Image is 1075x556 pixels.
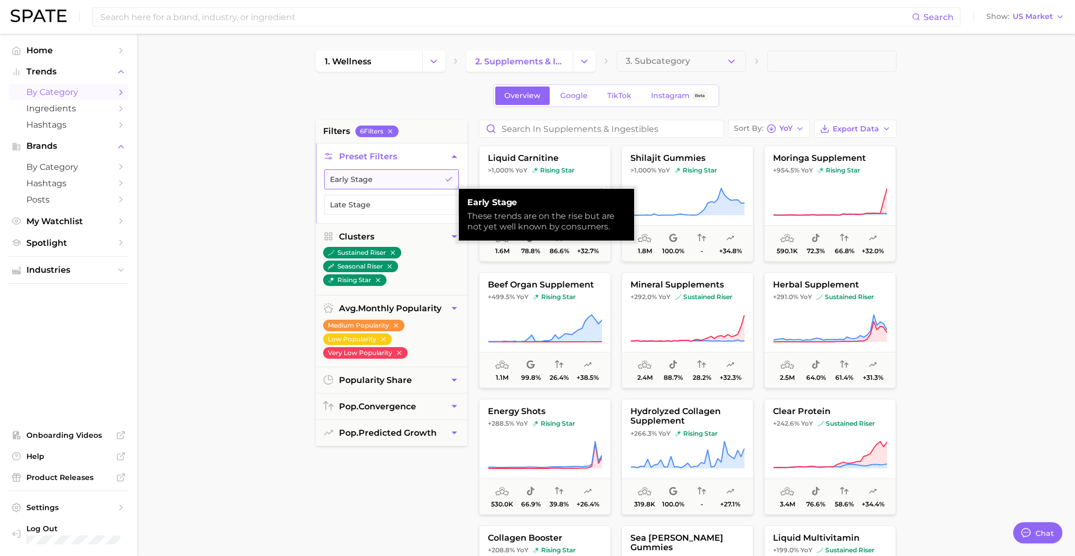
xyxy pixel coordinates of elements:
div: These trends are on the rise but are not yet well known by consumers. [467,211,626,232]
span: Search [923,12,954,22]
span: popularity share: Google [669,485,677,498]
span: convergence [339,401,416,411]
button: Medium Popularity [323,320,404,331]
span: My Watchlist [26,216,111,226]
span: Home [26,45,111,55]
a: Product Releases [8,469,129,485]
span: Hashtags [26,120,111,130]
img: rising star [675,430,681,437]
span: 3. Subcategory [626,56,690,66]
span: beef organ supplement [479,280,610,290]
span: average monthly popularity: Medium Popularity [638,359,652,371]
span: 100.0% [662,501,684,508]
button: Brands [8,138,129,154]
span: +208.8% [488,546,515,554]
a: InstagramBeta [642,87,717,105]
a: Spotlight [8,235,129,251]
img: rising star [817,167,824,174]
span: YoY [801,166,813,175]
span: 319.8k [634,501,655,508]
span: Export Data [833,124,879,133]
span: +954.5% [773,166,799,174]
span: filters [323,125,350,138]
span: 61.4% [835,374,853,381]
span: +199.0% [773,546,799,554]
span: average monthly popularity: Low Popularity [495,485,509,498]
strong: Early Stage [467,197,626,208]
a: 2. supplements & ingestibles [466,51,573,72]
button: beef organ supplement+499.5% YoYrising starrising star1.1m99.8%26.4%+38.5% [479,272,611,388]
img: rising star [674,167,681,174]
span: popularity convergence: High Convergence [840,232,848,245]
button: Change Category [573,51,596,72]
input: Search in supplements & ingestibles [479,120,723,137]
span: sustained riser [817,546,874,554]
span: clear protein [765,407,895,416]
img: sustained riser [817,420,824,427]
span: +242.6% [773,419,799,427]
span: collagen booster [479,533,610,543]
button: pop.convergence [316,394,467,419]
span: +499.5% [488,293,515,301]
span: - [701,247,703,255]
span: Hashtags [26,178,111,188]
button: ShowUS Market [984,10,1067,24]
span: moringa supplement [765,154,895,163]
button: Trends [8,64,129,80]
span: Onboarding Videos [26,430,111,440]
span: popularity share: TikTok [812,232,820,245]
button: popularity share [316,367,467,393]
a: Google [551,87,597,105]
a: TikTok [598,87,640,105]
button: energy shots+288.5% YoYrising starrising star530.0k66.9%39.8%+26.4% [479,399,611,515]
span: 88.7% [664,374,683,381]
span: sustained riser [816,293,874,301]
span: Log Out [26,524,120,533]
button: 3. Subcategory [617,51,746,72]
a: Ingredients [8,100,129,117]
button: Sort ByYoY [728,120,810,138]
span: TikTok [607,91,631,100]
a: Help [8,448,129,464]
span: +292.0% [630,293,657,301]
a: by Category [8,159,129,175]
span: shilajit gummies [622,154,753,163]
span: popularity share: TikTok [812,359,820,371]
span: predicted growth [339,428,437,438]
span: 590.1k [777,247,798,255]
button: avg.monthly popularity [316,295,467,321]
span: 64.0% [806,374,826,381]
span: rising star [533,293,576,301]
a: My Watchlist [8,213,129,229]
span: energy shots [479,407,610,416]
span: mineral supplements [622,280,753,290]
span: liquid multivitamin [765,533,895,543]
button: mineral supplements+292.0% YoYsustained risersustained riser2.4m88.7%28.2%+32.3% [621,272,753,388]
button: clear protein+242.6% YoYsustained risersustained riser3.4m76.6%58.6%+34.4% [764,399,896,515]
span: hydrolyzed collagen supplement [622,407,753,426]
span: YoY [800,546,813,554]
span: YoY [515,166,527,175]
span: popularity predicted growth: Likely [583,359,592,371]
button: Late Stage [324,195,459,215]
span: YoY [801,419,813,428]
span: YoY [800,293,812,301]
abbr: popularity index [339,401,359,411]
span: 86.6% [550,247,569,255]
span: 530.0k [491,501,513,508]
span: Overview [504,91,541,100]
span: popularity predicted growth: Likely [869,485,877,498]
span: average monthly popularity: Low Popularity [638,485,652,498]
span: - [701,501,703,508]
button: shilajit gummies>1,000% YoYrising starrising star1.8m100.0%-+34.8% [621,146,753,262]
button: Industries [8,262,129,278]
button: Clusters [316,224,467,250]
span: liquid carnitine [479,154,610,163]
span: +32.3% [720,374,741,381]
span: +291.0% [773,293,798,301]
img: rising star [532,420,539,427]
span: popularity convergence: Low Convergence [555,485,563,498]
span: 3.4m [780,501,795,508]
span: rising star [532,419,575,428]
span: Show [986,14,1010,20]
